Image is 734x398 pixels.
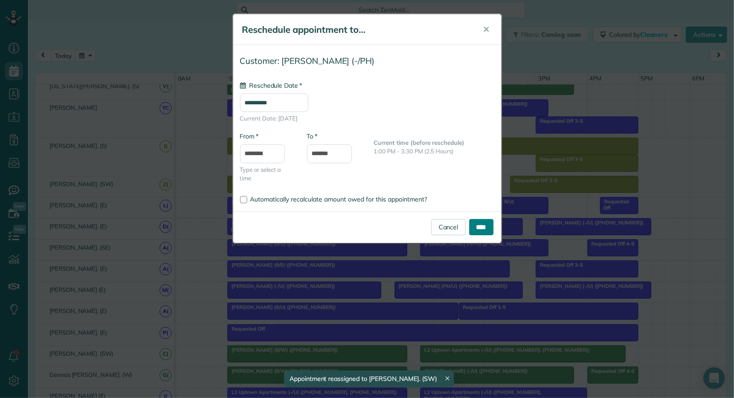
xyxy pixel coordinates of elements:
[432,219,466,235] a: Cancel
[240,114,494,123] span: Current Date: [DATE]
[240,81,302,90] label: Reschedule Date
[307,132,317,141] label: To
[374,147,494,156] p: 1:00 PM - 3:30 PM (2.5 Hours)
[240,165,294,183] span: Type or select a time
[374,139,465,146] b: Current time (before reschedule)
[240,132,258,141] label: From
[250,195,427,203] span: Automatically recalculate amount owed for this appointment?
[242,23,471,36] h5: Reschedule appointment to...
[284,371,454,387] div: Appointment reassigned to [PERSON_NAME]. (SW)
[483,24,490,35] span: ✕
[240,56,494,66] h4: Customer: [PERSON_NAME] (-/PH)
